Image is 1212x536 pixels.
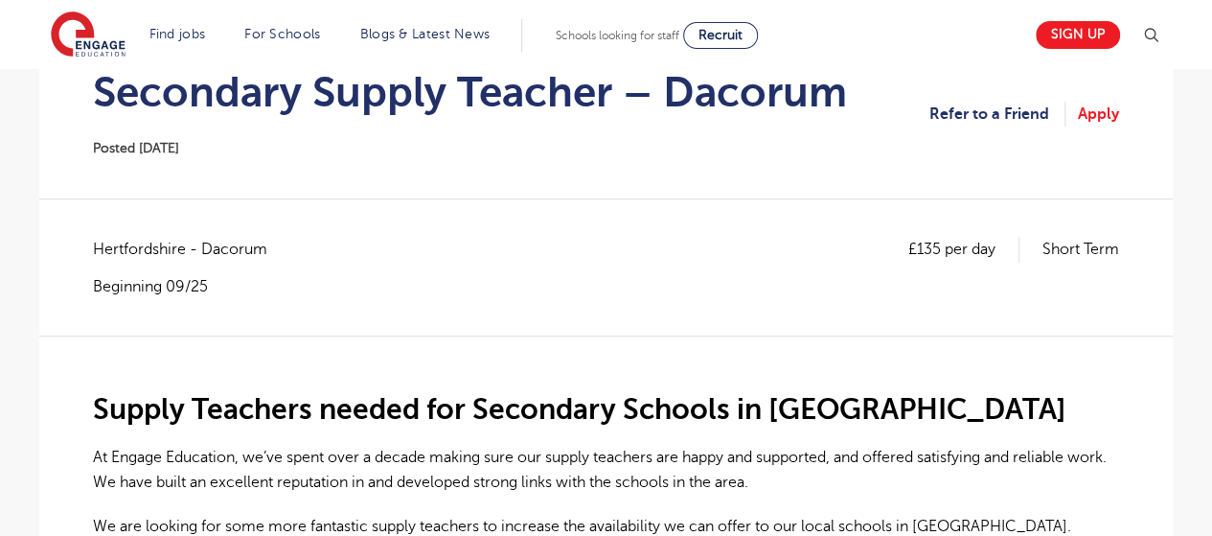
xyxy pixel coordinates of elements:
[149,27,206,41] a: Find jobs
[556,29,679,42] span: Schools looking for staff
[698,28,743,42] span: Recruit
[51,12,126,59] img: Engage Education
[93,445,1119,496] p: At Engage Education, we’ve spent over a decade making sure our supply teachers are happy and supp...
[93,393,1119,426] h2: Supply Teachers needed for Secondary Schools in [GEOGRAPHIC_DATA]
[93,68,847,116] h1: Secondary Supply Teacher – Dacorum
[683,22,758,49] a: Recruit
[93,276,286,297] p: Beginning 09/25
[360,27,491,41] a: Blogs & Latest News
[1078,102,1119,127] a: Apply
[1036,21,1120,49] a: Sign up
[929,102,1065,127] a: Refer to a Friend
[93,237,286,262] span: Hertfordshire - Dacorum
[93,141,179,155] span: Posted [DATE]
[908,237,1019,262] p: £135 per day
[244,27,320,41] a: For Schools
[1042,237,1119,262] p: Short Term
